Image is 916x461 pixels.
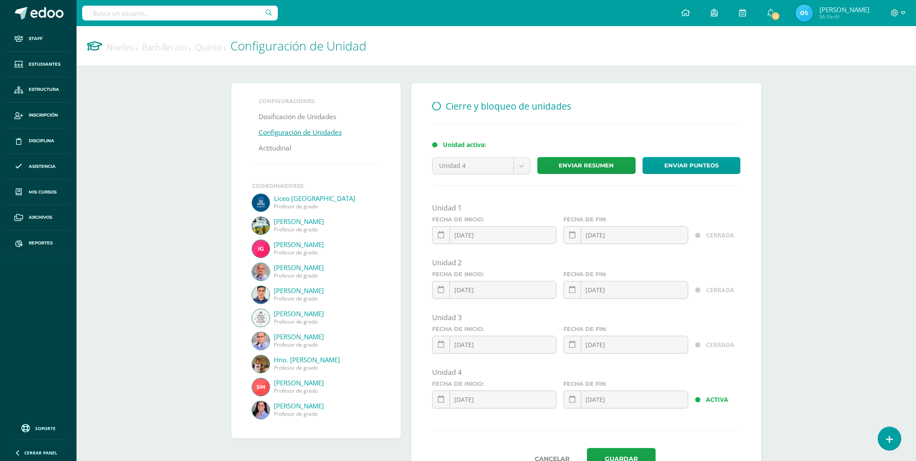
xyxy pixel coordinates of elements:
a: Niveles [107,41,138,53]
span: Profesor de grado [274,410,380,418]
span: Disciplina [29,137,54,144]
span: Profesor de grado [274,203,380,210]
div: CERRADA [706,226,741,244]
img: 6631882797e12c53e037b4c09ade73fd.png [252,332,270,350]
input: ¿En qué fecha termina la unidad? [564,391,687,408]
span: Configuración de Unidad [230,37,366,54]
div: Coordinadores: [252,182,380,190]
a: [PERSON_NAME] [274,286,380,295]
div: CERRADA [706,336,741,354]
span: Mi Perfil [819,13,869,20]
a: [PERSON_NAME] [274,309,380,318]
img: a8d06d2de00d44b03218597b7632f245.png [252,401,270,419]
span: [PERSON_NAME] [819,5,869,14]
img: 416d0d09e06b7c7dcd074d12f81c714f.png [252,286,270,304]
a: Staff [7,26,70,52]
span: Profesor de grado [274,318,380,325]
label: Fecha de inicio: [432,326,556,332]
a: Hno. [PERSON_NAME] [274,355,380,364]
span: Profesor de grado [274,387,380,394]
div: Unidad 4 [432,367,740,377]
span: Profesor de grado [274,364,380,371]
div: Unidad 2 [432,258,740,267]
span: Cerrar panel [24,450,57,456]
a: Asistencia [7,154,70,180]
a: Mis cursos [7,180,70,205]
li: Configuraciones: [259,97,374,105]
a: Dosificación de Unidades [259,109,336,125]
img: 2e90373c1913165f6fa34e04e15cc806.png [252,309,270,327]
span: Inscripción [29,112,58,119]
label: Fecha de inicio: [432,216,556,223]
span: Estudiantes [29,61,60,68]
a: [PERSON_NAME] [274,263,380,272]
img: 400df394731194d0c5cea4708ca87542.png [252,378,270,396]
img: f498d2cff0a95a4868dcc0c3ad4de840.png [252,240,270,257]
a: Estructura [7,77,70,103]
a: Quinto [195,41,226,53]
input: ¿En qué fecha termina la unidad? [564,336,687,353]
a: [PERSON_NAME] [274,401,380,410]
a: [PERSON_NAME] [274,217,380,226]
span: 13 [771,11,780,21]
label: Fecha de inicio: [432,381,556,387]
input: ¿En qué fecha inicia la unidad? [433,336,556,353]
span: Archivos [29,214,52,221]
span: Soporte [35,425,56,431]
a: [PERSON_NAME] [274,332,380,341]
span: Staff [29,35,43,42]
label: Fecha de fin: [563,216,688,223]
label: Fecha de fin: [563,271,688,277]
a: Actitudinal [259,140,291,156]
a: Soporte [10,422,66,434]
a: Liceo [GEOGRAPHIC_DATA] [274,194,380,203]
span: Profesor de grado [274,226,380,233]
span: Profesor de grado [274,272,380,279]
input: ¿En qué fecha inicia la unidad? [433,227,556,244]
span: Profesor de grado [274,341,380,348]
img: 1c811e9e7f454fa9ffc50b5577646b50.png [252,194,270,211]
label: Fecha de fin: [563,326,688,332]
img: 303f0dfdc36eeea024f29b2ae9d0f183.png [252,263,270,281]
a: [PERSON_NAME] [274,240,380,249]
span: Mis cursos [29,189,57,196]
span: Profesor de grado [274,249,380,256]
span: Unidad 4 [439,157,507,174]
span: Estructura [29,86,59,93]
a: Inscripción [7,103,70,128]
span: Asistencia [29,163,56,170]
a: Unidad 4 [433,157,530,174]
input: ¿En qué fecha inicia la unidad? [433,281,556,298]
span: Profesor de grado [274,295,380,302]
a: Enviar punteos [643,157,741,174]
span: Reportes [29,240,53,247]
a: Reportes [7,230,70,256]
div: Unidad activa: [443,140,740,149]
label: Fecha de fin: [563,381,688,387]
a: Archivos [7,205,70,230]
input: ¿En qué fecha termina la unidad? [564,281,687,298]
a: Estudiantes [7,52,70,77]
img: 68dc05d322f312bf24d9602efa4c3a00.png [252,217,270,234]
a: Enviar resumen [537,157,636,174]
a: Configuración de Unidades [259,125,342,140]
input: ¿En qué fecha inicia la unidad? [433,391,556,408]
div: Unidad 3 [432,313,740,322]
div: ACTIVA [706,391,741,408]
span: Cierre y bloqueo de unidades [446,100,571,112]
a: Disciplina [7,128,70,154]
input: ¿En qué fecha termina la unidad? [564,227,687,244]
div: Unidad 1 [432,203,740,213]
img: b2c4b5d3abc817c9c901ad3798fdeeaf.png [252,355,270,373]
div: CERRADA [706,281,741,299]
a: Bachillerato [142,41,191,53]
input: Busca un usuario... [82,6,278,20]
a: [PERSON_NAME] [274,378,380,387]
label: Fecha de inicio: [432,271,556,277]
img: 070b477f6933f8ce66674da800cc5d3f.png [796,4,813,22]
